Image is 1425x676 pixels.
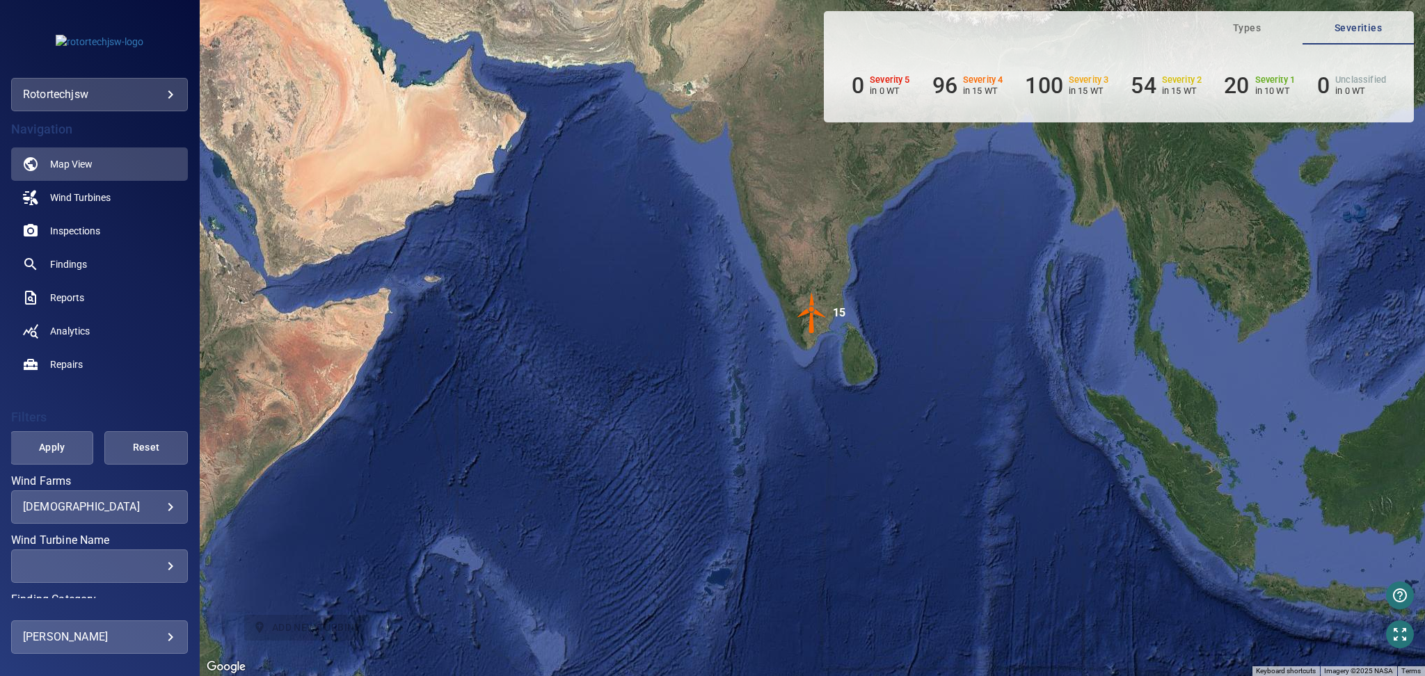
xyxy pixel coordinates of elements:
span: Reset [122,439,170,456]
span: Repairs [50,357,83,371]
h6: 54 [1131,72,1156,99]
span: Reports [50,291,84,305]
div: 15 [833,292,845,334]
a: Terms (opens in new tab) [1401,667,1421,675]
label: Wind Farms [11,476,188,487]
h6: Severity 3 [1069,75,1109,85]
button: Apply [10,431,93,465]
li: Severity 3 [1025,72,1108,99]
h6: 96 [932,72,957,99]
label: Finding Category [11,594,188,605]
p: in 10 WT [1255,86,1296,96]
li: Severity 4 [932,72,1003,99]
img: windFarmIconCat4.svg [791,292,833,334]
div: Wind Turbine Name [11,549,188,583]
h4: Navigation [11,122,188,136]
p: in 15 WT [1162,86,1202,96]
h6: 0 [1317,72,1330,99]
h6: 20 [1224,72,1249,99]
div: [DEMOGRAPHIC_DATA] [23,500,176,513]
a: map active [11,147,188,181]
a: repairs noActive [11,348,188,381]
li: Severity 1 [1224,72,1295,99]
a: analytics noActive [11,314,188,348]
span: Types [1200,19,1294,37]
a: inspections noActive [11,214,188,248]
span: Severities [1311,19,1406,37]
span: Wind Turbines [50,191,111,204]
label: Wind Turbine Name [11,535,188,546]
li: Severity 5 [852,72,910,99]
h4: Filters [11,410,188,424]
img: rotortechjsw-logo [56,35,143,49]
span: Apply [28,439,76,456]
h6: 100 [1025,72,1062,99]
div: Wind Farms [11,490,188,524]
a: findings noActive [11,248,188,281]
li: Severity 2 [1131,72,1202,99]
h6: Severity 5 [870,75,910,85]
p: in 0 WT [870,86,910,96]
h6: Severity 1 [1255,75,1296,85]
h6: Severity 4 [963,75,1003,85]
gmp-advanced-marker: 15 [791,292,833,336]
span: Map View [50,157,93,171]
a: reports noActive [11,281,188,314]
h6: Unclassified [1335,75,1386,85]
a: windturbines noActive [11,181,188,214]
span: Findings [50,257,87,271]
span: Imagery ©2025 NASA [1324,667,1393,675]
button: Reset [104,431,187,465]
h6: Severity 2 [1162,75,1202,85]
button: Keyboard shortcuts [1256,666,1316,676]
p: in 15 WT [963,86,1003,96]
div: rotortechjsw [11,78,188,111]
h6: 0 [852,72,864,99]
img: Google [203,658,249,676]
li: Severity Unclassified [1317,72,1386,99]
div: [PERSON_NAME] [23,626,176,648]
span: Inspections [50,224,100,238]
a: Open this area in Google Maps (opens a new window) [203,658,249,676]
p: in 15 WT [1069,86,1109,96]
div: rotortechjsw [23,83,176,106]
span: Analytics [50,324,90,338]
p: in 0 WT [1335,86,1386,96]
